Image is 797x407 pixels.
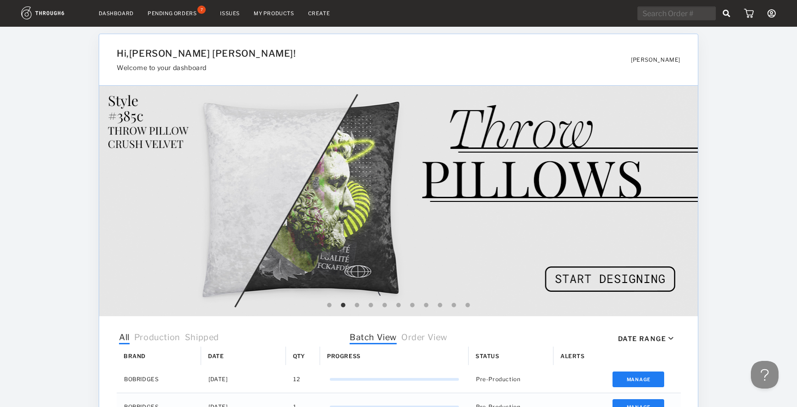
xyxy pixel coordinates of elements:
span: Qty [293,353,305,360]
span: Date [208,353,224,360]
div: 7 [197,6,206,14]
a: Dashboard [99,10,134,17]
div: BOBRIDGES [117,366,201,393]
div: Press SPACE to select this row. [117,366,681,393]
button: 5 [380,301,389,310]
span: [PERSON_NAME] [631,56,680,63]
div: [DATE] [201,366,286,393]
div: Date Range [618,335,666,342]
button: 3 [352,301,362,310]
img: icon_cart.dab5cea1.svg [744,9,754,18]
img: e83252d4-6620-418a-97b0-cf9e925fcf4a.jpg [99,86,698,316]
span: Order View [401,332,447,344]
img: logo.1c10ca64.svg [21,6,85,19]
img: icon_caret_down_black.69fb8af9.svg [668,337,673,340]
iframe: Toggle Customer Support [751,361,779,389]
a: My Products [254,10,294,17]
a: Issues [220,10,240,17]
div: Pre-Production [469,366,553,393]
button: 8 [422,301,431,310]
h3: Welcome to your dashboard [117,64,585,71]
span: Batch View [350,332,397,344]
button: 6 [394,301,403,310]
button: 9 [435,301,445,310]
span: Progress [327,353,361,360]
button: Manage [613,372,665,387]
span: Production [134,332,180,344]
button: 7 [408,301,417,310]
span: Shipped [185,332,219,344]
div: Pending Orders [148,10,196,17]
button: 1 [325,301,334,310]
span: Brand [124,353,146,360]
span: Status [476,353,500,360]
button: 4 [366,301,375,310]
a: Create [308,10,330,17]
span: Alerts [560,353,585,360]
h1: Hi, [PERSON_NAME] [PERSON_NAME] ! [117,48,585,59]
input: Search Order # [637,6,716,20]
span: 12 [293,373,300,385]
button: 2 [339,301,348,310]
button: 10 [449,301,458,310]
span: All [119,332,130,344]
button: 11 [463,301,472,310]
a: Pending Orders7 [148,9,206,18]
